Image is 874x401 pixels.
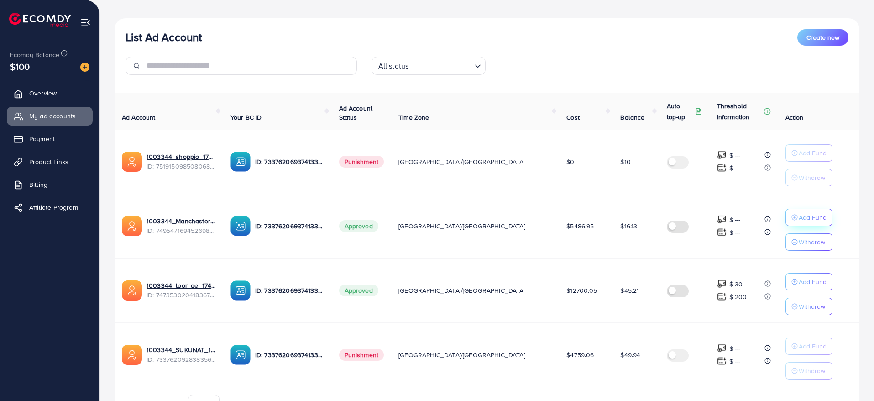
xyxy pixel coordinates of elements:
div: Search for option [372,57,486,75]
span: [GEOGRAPHIC_DATA]/[GEOGRAPHIC_DATA] [398,157,525,166]
h3: List Ad Account [126,31,202,44]
span: [GEOGRAPHIC_DATA]/[GEOGRAPHIC_DATA] [398,286,525,295]
span: Product Links [29,157,68,166]
input: Search for option [411,58,471,73]
a: 1003344_shoppio_1750688962312 [147,152,216,161]
span: ID: 7473530204183674896 [147,290,216,300]
img: ic-ba-acc.ded83a64.svg [230,345,251,365]
span: [GEOGRAPHIC_DATA]/[GEOGRAPHIC_DATA] [398,350,525,359]
p: $ --- [729,356,741,367]
img: ic-ads-acc.e4c84228.svg [122,345,142,365]
span: $0 [566,157,574,166]
span: My ad accounts [29,111,76,121]
span: Billing [29,180,47,189]
button: Create new [797,29,848,46]
button: Withdraw [785,169,832,186]
span: Punishment [339,156,384,168]
a: 1003344_SUKUNAT_1708423019062 [147,345,216,354]
p: $ --- [729,163,741,174]
span: Approved [339,220,378,232]
a: Billing [7,175,93,194]
img: top-up amount [717,150,727,160]
p: $ --- [729,150,741,161]
a: Overview [7,84,93,102]
a: Payment [7,130,93,148]
span: ID: 7337620928383565826 [147,355,216,364]
img: top-up amount [717,356,727,366]
p: Add Fund [799,276,827,287]
span: $100 [10,60,30,73]
a: Affiliate Program [7,198,93,216]
span: Ad Account Status [339,104,373,122]
a: My ad accounts [7,107,93,125]
p: Add Fund [799,148,827,158]
p: Auto top-up [667,100,693,122]
a: 1003344_Manchaster_1745175503024 [147,216,216,226]
span: All status [377,59,411,73]
img: ic-ba-acc.ded83a64.svg [230,152,251,172]
span: $12700.05 [566,286,597,295]
div: <span class='underline'>1003344_loon ae_1740066863007</span></br>7473530204183674896 [147,281,216,300]
button: Withdraw [785,233,832,251]
span: $49.94 [620,350,640,359]
span: Create new [806,33,839,42]
button: Add Fund [785,209,832,226]
span: Affiliate Program [29,203,78,212]
img: top-up amount [717,163,727,173]
p: Withdraw [799,365,825,376]
button: Add Fund [785,338,832,355]
span: ID: 7519150985080684551 [147,162,216,171]
img: ic-ads-acc.e4c84228.svg [122,280,142,301]
img: logo [9,13,71,27]
p: ID: 7337620693741338625 [255,156,324,167]
span: Overview [29,89,57,98]
p: Add Fund [799,212,827,223]
p: ID: 7337620693741338625 [255,349,324,360]
span: Cost [566,113,580,122]
img: menu [80,17,91,28]
p: Withdraw [799,301,825,312]
p: ID: 7337620693741338625 [255,221,324,232]
span: Your BC ID [230,113,262,122]
img: ic-ads-acc.e4c84228.svg [122,152,142,172]
iframe: Chat [835,360,867,394]
img: ic-ba-acc.ded83a64.svg [230,280,251,301]
span: Action [785,113,804,122]
img: ic-ba-acc.ded83a64.svg [230,216,251,236]
div: <span class='underline'>1003344_Manchaster_1745175503024</span></br>7495471694526988304 [147,216,216,235]
img: top-up amount [717,343,727,353]
p: $ 30 [729,279,743,290]
img: top-up amount [717,279,727,289]
button: Add Fund [785,273,832,290]
div: <span class='underline'>1003344_SUKUNAT_1708423019062</span></br>7337620928383565826 [147,345,216,364]
p: $ 200 [729,291,747,302]
span: $10 [620,157,630,166]
div: <span class='underline'>1003344_shoppio_1750688962312</span></br>7519150985080684551 [147,152,216,171]
p: ID: 7337620693741338625 [255,285,324,296]
p: $ --- [729,343,741,354]
span: $4759.06 [566,350,594,359]
p: Withdraw [799,237,825,248]
span: Punishment [339,349,384,361]
span: Time Zone [398,113,429,122]
span: [GEOGRAPHIC_DATA]/[GEOGRAPHIC_DATA] [398,222,525,231]
span: ID: 7495471694526988304 [147,226,216,235]
span: $16.13 [620,222,637,231]
span: Balance [620,113,644,122]
span: Approved [339,285,378,296]
span: $45.21 [620,286,639,295]
p: $ --- [729,227,741,238]
button: Withdraw [785,298,832,315]
p: Threshold information [717,100,762,122]
span: Payment [29,134,55,143]
a: Product Links [7,153,93,171]
img: image [80,63,89,72]
button: Withdraw [785,362,832,380]
p: Add Fund [799,341,827,352]
img: top-up amount [717,292,727,301]
p: $ --- [729,214,741,225]
img: top-up amount [717,227,727,237]
span: Ad Account [122,113,156,122]
a: 1003344_loon ae_1740066863007 [147,281,216,290]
